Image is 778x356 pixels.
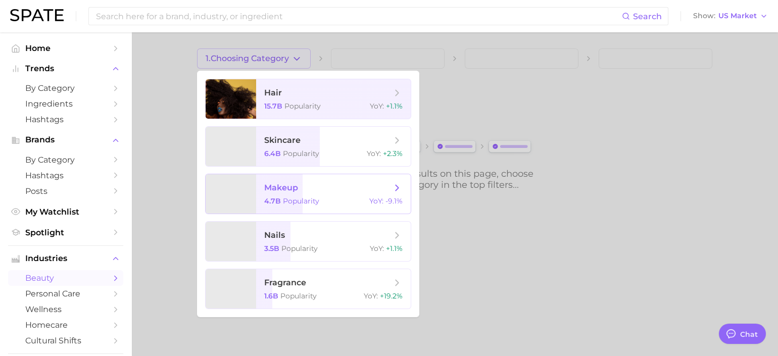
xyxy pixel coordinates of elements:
a: cultural shifts [8,333,123,348]
span: beauty [25,273,106,283]
span: skincare [264,135,301,145]
span: Popularity [283,196,319,206]
span: Search [633,12,662,21]
span: Show [693,13,715,19]
span: Brands [25,135,106,144]
span: US Market [718,13,757,19]
span: by Category [25,155,106,165]
a: by Category [8,80,123,96]
span: Popularity [283,149,319,158]
span: nails [264,230,285,240]
span: +1.1% [386,101,403,111]
span: Ingredients [25,99,106,109]
a: Hashtags [8,168,123,183]
a: Hashtags [8,112,123,127]
a: Posts [8,183,123,199]
span: Hashtags [25,115,106,124]
span: YoY : [367,149,381,158]
span: 15.7b [264,101,282,111]
button: Brands [8,132,123,147]
a: homecare [8,317,123,333]
span: YoY : [364,291,378,300]
span: hair [264,88,282,97]
a: by Category [8,152,123,168]
span: Trends [25,64,106,73]
a: Spotlight [8,225,123,240]
span: YoY : [370,101,384,111]
ul: 1.Choosing Category [197,71,419,317]
span: personal care [25,289,106,298]
span: +19.2% [380,291,403,300]
span: +2.3% [383,149,403,158]
span: +1.1% [386,244,403,253]
span: by Category [25,83,106,93]
span: Hashtags [25,171,106,180]
span: Popularity [281,244,318,253]
span: 4.7b [264,196,281,206]
span: Posts [25,186,106,196]
span: 3.5b [264,244,279,253]
a: Home [8,40,123,56]
span: Home [25,43,106,53]
img: SPATE [10,9,64,21]
span: homecare [25,320,106,330]
span: My Watchlist [25,207,106,217]
span: fragrance [264,278,306,287]
a: beauty [8,270,123,286]
button: ShowUS Market [691,10,770,23]
span: YoY : [370,244,384,253]
span: YoY : [369,196,383,206]
a: personal care [8,286,123,301]
input: Search here for a brand, industry, or ingredient [95,8,622,25]
a: Ingredients [8,96,123,112]
span: -9.1% [385,196,403,206]
span: makeup [264,183,298,192]
span: wellness [25,304,106,314]
span: Popularity [284,101,321,111]
span: cultural shifts [25,336,106,345]
a: wellness [8,301,123,317]
button: Trends [8,61,123,76]
span: 6.4b [264,149,281,158]
button: Industries [8,251,123,266]
span: Popularity [280,291,317,300]
span: Spotlight [25,228,106,237]
span: 1.6b [264,291,278,300]
span: Industries [25,254,106,263]
a: My Watchlist [8,204,123,220]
